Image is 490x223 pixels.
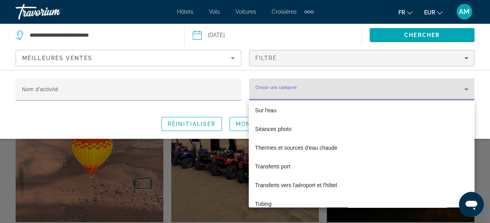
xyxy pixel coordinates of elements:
[459,192,484,217] iframe: Bouton de lancement de la fenêtre de messagerie
[255,162,290,171] span: Transferts port
[255,106,276,115] span: Sur l'eau
[255,181,337,190] span: Transferts vers l'aéroport et l'hôtel
[255,124,291,134] span: Séances photo
[255,143,337,152] span: Thermes et sources d'eau chaude
[255,199,271,209] span: Tubing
